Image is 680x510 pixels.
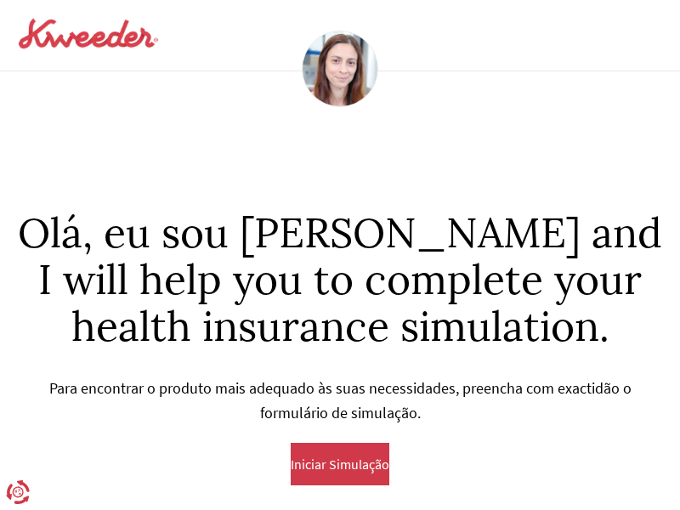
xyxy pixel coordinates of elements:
[17,17,160,54] a: logo
[17,17,160,51] img: logo
[302,31,378,107] img: Sandra
[291,456,389,472] span: Iniciar Simulação
[17,377,663,426] p: Para encontrar o produto mais adequado às suas necessidades, preencha com exactidão o formulário ...
[17,209,663,350] h1: Olá, eu sou [PERSON_NAME] and I will help you to complete your health insurance simulation.
[291,443,389,485] button: Iniciar Simulação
